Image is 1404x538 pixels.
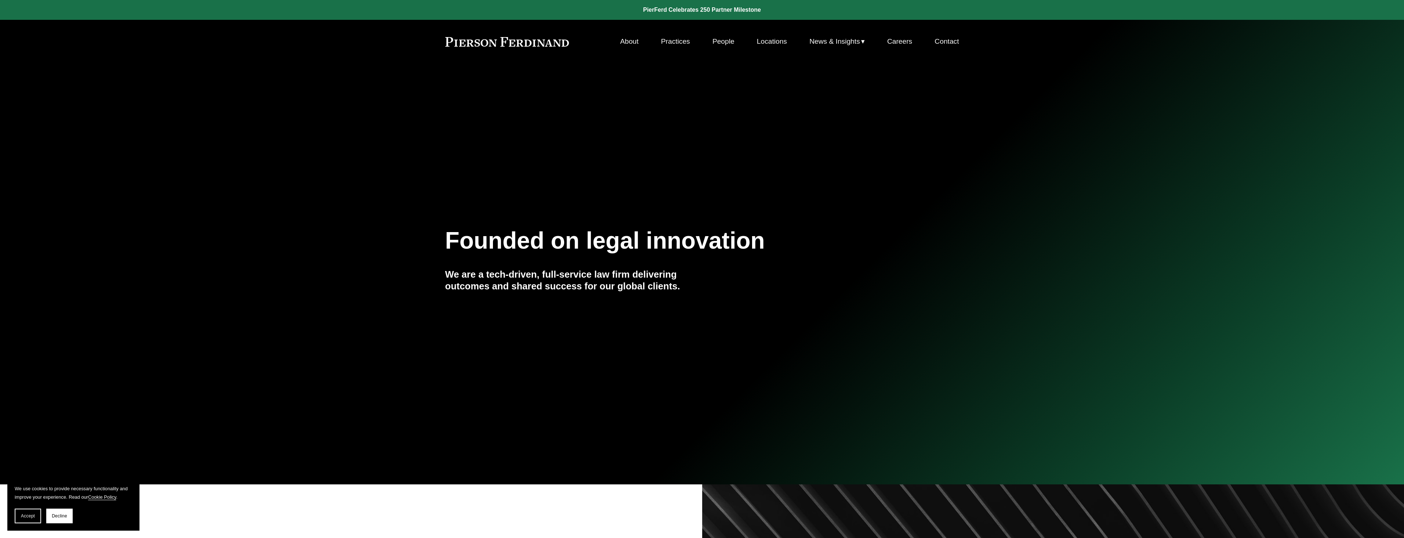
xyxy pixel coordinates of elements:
a: Careers [887,35,912,48]
span: Accept [21,513,35,519]
h1: Founded on legal innovation [445,227,874,254]
h4: We are a tech-driven, full-service law firm delivering outcomes and shared success for our global... [445,268,702,292]
a: People [712,35,734,48]
a: folder dropdown [809,35,865,48]
button: Accept [15,509,41,523]
a: Practices [661,35,690,48]
a: Cookie Policy [88,494,116,500]
button: Decline [46,509,73,523]
a: Contact [935,35,959,48]
p: We use cookies to provide necessary functionality and improve your experience. Read our . [15,484,132,501]
span: Decline [52,513,67,519]
span: News & Insights [809,35,860,48]
a: Locations [757,35,787,48]
a: About [620,35,638,48]
section: Cookie banner [7,477,139,531]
